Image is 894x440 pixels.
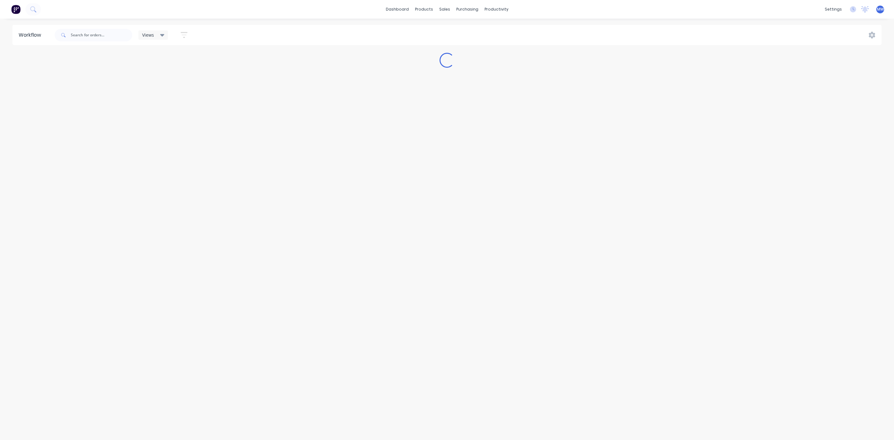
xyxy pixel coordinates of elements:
span: MW [877,7,884,12]
img: Factory [11,5,20,14]
div: Workflow [19,31,44,39]
div: products [412,5,436,14]
span: Views [142,32,154,38]
div: settings [822,5,845,14]
div: sales [436,5,453,14]
input: Search for orders... [71,29,132,41]
div: purchasing [453,5,481,14]
a: dashboard [383,5,412,14]
div: productivity [481,5,512,14]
